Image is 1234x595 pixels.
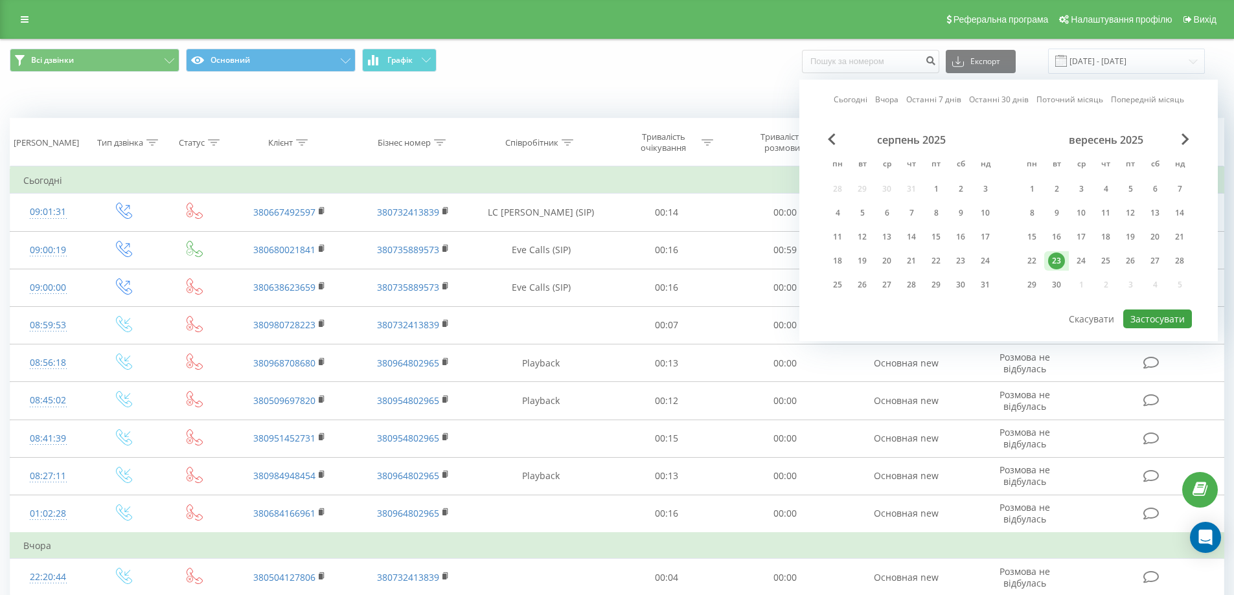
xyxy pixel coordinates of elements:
td: 00:00 [726,306,845,344]
div: чт 7 серп 2025 р. [899,203,924,223]
div: 08:41:39 [23,426,73,451]
abbr: понеділок [1022,155,1042,175]
div: 22 [928,253,944,269]
div: пн 18 серп 2025 р. [825,251,850,271]
td: Вчора [10,533,1224,559]
span: Previous Month [828,133,836,145]
div: пт 29 серп 2025 р. [924,275,948,295]
td: 00:00 [726,495,845,533]
a: 380684166961 [253,507,315,519]
abbr: вівторок [1047,155,1066,175]
div: 27 [1147,253,1163,269]
div: чт 28 серп 2025 р. [899,275,924,295]
div: 14 [903,229,920,245]
td: LC [PERSON_NAME] (SIP) [475,194,608,231]
button: Скасувати [1062,309,1121,328]
a: 380638623659 [253,281,315,293]
div: вт 12 серп 2025 р. [850,227,874,247]
div: сб 20 вер 2025 р. [1143,227,1167,247]
span: Розмова не відбулась [1000,464,1050,488]
div: 14 [1171,205,1188,221]
a: Останні 30 днів [969,93,1029,106]
a: 380732413839 [377,319,439,331]
div: 25 [829,276,846,293]
td: 00:15 [608,420,726,457]
div: сб 13 вер 2025 р. [1143,203,1167,223]
div: 26 [854,276,871,293]
div: 6 [1147,181,1163,197]
a: 380735889573 [377,281,439,293]
span: Налаштування профілю [1071,14,1172,25]
div: 21 [1171,229,1188,245]
div: 28 [1171,253,1188,269]
div: 01:02:28 [23,501,73,526]
span: Розмова не відбулась [1000,426,1050,450]
div: 29 [1023,276,1040,293]
div: 24 [977,253,994,269]
div: 17 [977,229,994,245]
div: пн 11 серп 2025 р. [825,227,850,247]
span: Розмова не відбулась [1000,388,1050,412]
a: 380732413839 [377,571,439,583]
div: 8 [928,205,944,221]
span: Розмова не відбулась [1000,565,1050,589]
a: 380735889573 [377,243,439,256]
a: 380667492597 [253,206,315,218]
div: Бізнес номер [378,137,431,148]
div: 18 [1097,229,1114,245]
div: вересень 2025 [1020,133,1192,146]
div: 21 [903,253,920,269]
div: сб 2 серп 2025 р. [948,179,973,199]
a: Останні 7 днів [906,93,961,106]
abbr: неділя [1170,155,1189,175]
div: 22 [1023,253,1040,269]
a: 380964802965 [377,507,439,519]
div: сб 6 вер 2025 р. [1143,179,1167,199]
div: вт 9 вер 2025 р. [1044,203,1069,223]
a: 380951452731 [253,432,315,444]
div: сб 27 вер 2025 р. [1143,251,1167,271]
div: 5 [854,205,871,221]
abbr: п’ятниця [1121,155,1140,175]
div: 4 [829,205,846,221]
div: 20 [1147,229,1163,245]
div: 11 [1097,205,1114,221]
abbr: вівторок [852,155,872,175]
td: Основная new [844,420,967,457]
td: Eve Calls (SIP) [475,269,608,306]
div: ср 6 серп 2025 р. [874,203,899,223]
div: 10 [1073,205,1090,221]
abbr: четвер [902,155,921,175]
div: вт 5 серп 2025 р. [850,203,874,223]
td: 00:14 [608,194,726,231]
div: 08:59:53 [23,313,73,338]
div: 15 [928,229,944,245]
div: 28 [903,276,920,293]
div: 16 [1048,229,1065,245]
div: пт 1 серп 2025 р. [924,179,948,199]
div: 23 [952,253,969,269]
td: 00:00 [726,344,845,382]
div: нд 21 вер 2025 р. [1167,227,1192,247]
a: 380954802965 [377,394,439,407]
div: 26 [1122,253,1139,269]
div: 9 [952,205,969,221]
button: Всі дзвінки [10,49,179,72]
div: пн 25 серп 2025 р. [825,275,850,295]
abbr: п’ятниця [926,155,946,175]
div: 22:20:44 [23,565,73,590]
div: нд 3 серп 2025 р. [973,179,998,199]
td: Основная new [844,457,967,495]
div: 9 [1048,205,1065,221]
td: 00:59 [726,231,845,269]
div: нд 24 серп 2025 р. [973,251,998,271]
div: пт 8 серп 2025 р. [924,203,948,223]
td: Основная new [844,344,967,382]
div: вт 26 серп 2025 р. [850,275,874,295]
div: пт 15 серп 2025 р. [924,227,948,247]
div: 08:45:02 [23,388,73,413]
div: Тривалість розмови [748,131,817,153]
div: 7 [903,205,920,221]
span: Next Month [1182,133,1189,145]
abbr: четвер [1096,155,1115,175]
